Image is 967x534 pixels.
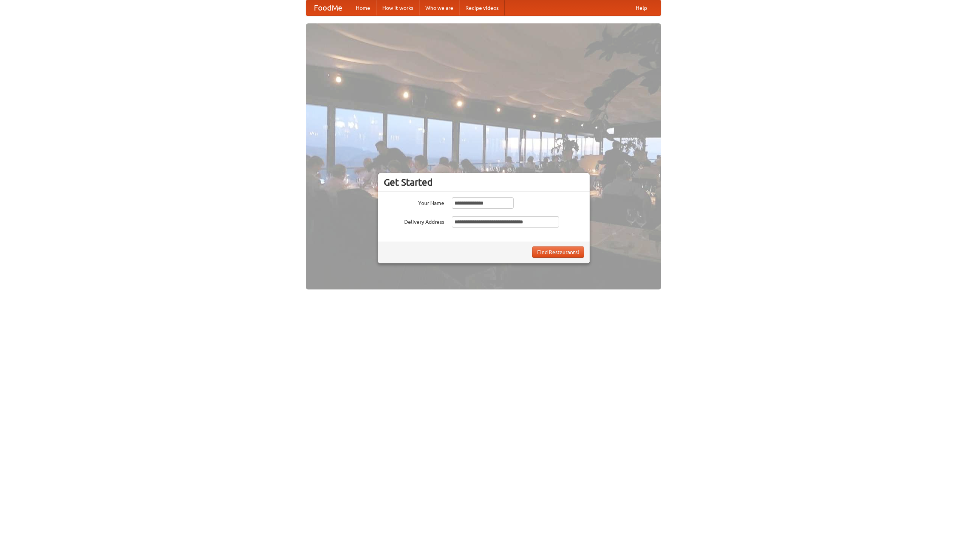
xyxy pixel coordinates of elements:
a: How it works [376,0,419,15]
a: FoodMe [306,0,350,15]
a: Recipe videos [459,0,505,15]
button: Find Restaurants! [532,246,584,258]
label: Your Name [384,197,444,207]
a: Home [350,0,376,15]
label: Delivery Address [384,216,444,226]
a: Help [630,0,653,15]
a: Who we are [419,0,459,15]
h3: Get Started [384,177,584,188]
